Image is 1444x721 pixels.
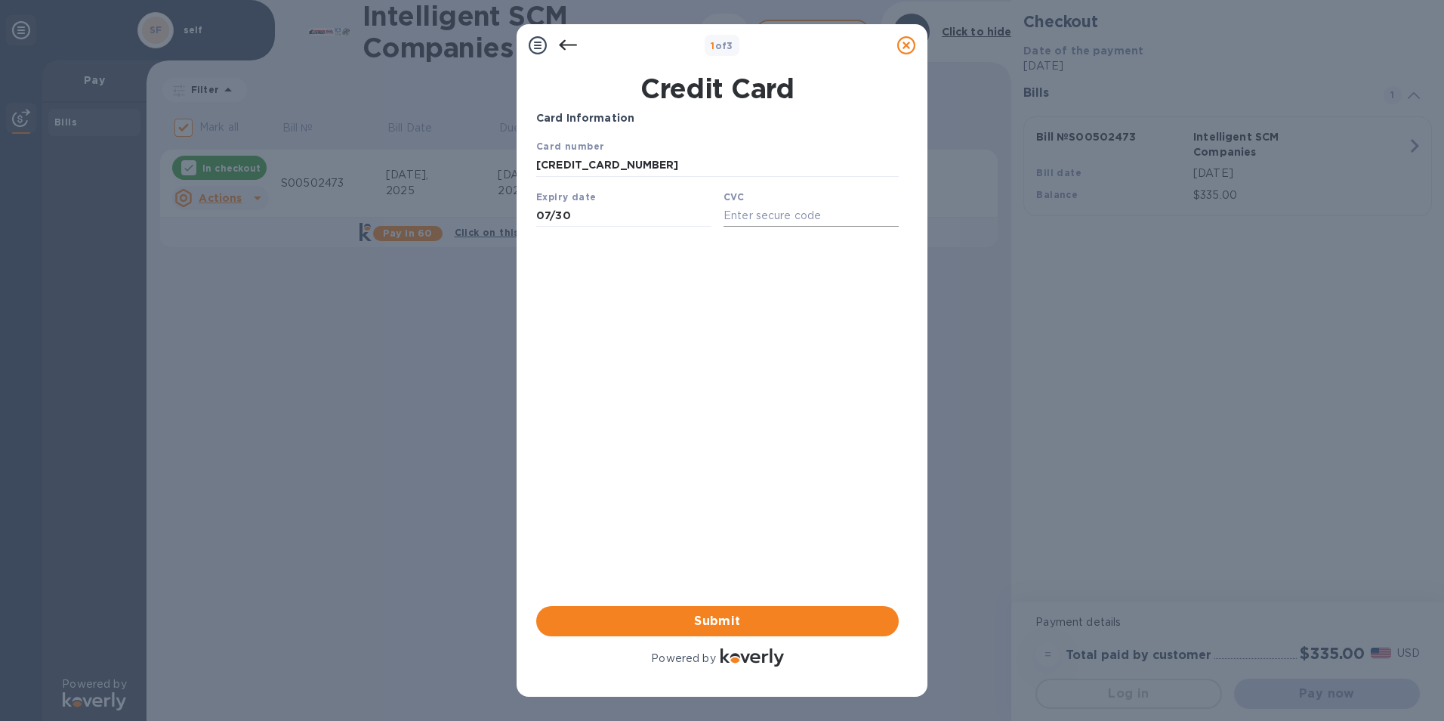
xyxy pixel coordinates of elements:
[711,40,714,51] span: 1
[711,40,733,51] b: of 3
[651,651,715,667] p: Powered by
[720,648,784,667] img: Logo
[536,112,634,124] b: Card Information
[548,612,887,630] span: Submit
[536,138,899,231] iframe: Your browser does not support iframes
[530,73,905,104] h1: Credit Card
[536,606,899,636] button: Submit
